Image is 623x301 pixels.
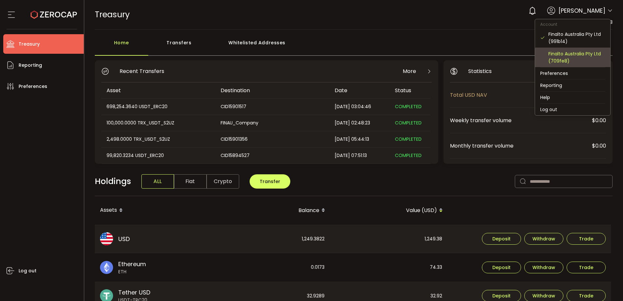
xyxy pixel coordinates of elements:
div: 698,254.3640 USDT_ERC20 [101,103,215,110]
li: Reporting [535,79,610,91]
span: Log out [19,266,36,276]
div: CID15901517 [215,103,329,110]
div: 2,498.0000 TRX_USDT_S2UZ [101,136,215,143]
div: CID15901356 [215,136,329,143]
img: eth_portfolio.svg [100,261,113,274]
span: Withdraw [532,294,555,298]
span: Trade [579,236,593,241]
div: Date [329,87,390,94]
iframe: Chat Widget [590,270,623,301]
span: [PERSON_NAME] [558,6,605,15]
span: Transfer [260,178,280,185]
div: 1,249.38 [330,225,447,253]
span: Weekly transfer volume [450,116,592,124]
li: Help [535,92,610,103]
div: FINAU_Company [215,119,329,127]
span: Monthly transfer volume [450,142,592,150]
span: More [403,67,416,75]
span: Fiat [174,174,207,189]
span: Client Trust B2B [572,18,613,26]
button: Trade [567,262,606,273]
div: [DATE] 03:04:46 [329,103,390,110]
span: Treasury [95,9,130,20]
div: [DATE] 07:51:13 [329,152,390,159]
div: 100,000.0000 TRX_USDT_S2UZ [101,119,215,127]
span: Treasury [19,39,40,49]
span: Trade [579,265,593,270]
div: [DATE] 02:48:23 [329,119,390,127]
span: COMPLETED [395,103,422,110]
span: Deposit [492,294,511,298]
div: Home [95,36,148,56]
button: Transfer [250,174,290,189]
div: Assets [95,205,213,216]
span: Withdraw [532,265,555,270]
div: 0.0173 [213,253,330,282]
button: Withdraw [524,233,563,245]
div: 99,820.3234 USDT_ERC20 [101,152,215,159]
button: Withdraw [524,262,563,273]
div: Balance [213,205,330,216]
span: $0.00 [592,116,606,124]
img: usd_portfolio.svg [100,232,113,245]
span: Recent Transfers [120,67,164,75]
div: Finalto Australia Pty Ltd (709fe8) [548,50,605,64]
span: Holdings [95,175,131,188]
span: COMPLETED [395,152,422,159]
div: Whitelisted Addresses [210,36,304,56]
span: $0.00 [592,142,606,150]
div: Status [390,87,430,94]
div: Destination [215,87,329,94]
div: 1,249.3822 [213,225,330,253]
li: Preferences [535,67,610,79]
span: Crypto [207,174,239,189]
span: Statistics [468,67,492,75]
span: Tether USD [118,288,150,297]
span: USD [118,235,130,243]
span: Deposit [492,236,511,241]
button: Deposit [482,233,521,245]
span: Preferences [19,82,47,91]
div: CID15894527 [215,152,329,159]
div: Finalto Australia Pty Ltd (991b14) [548,31,605,45]
span: ALL [141,174,174,189]
span: Total USD NAV [450,91,583,99]
span: ETH [118,268,146,275]
div: [DATE] 05:44:13 [329,136,390,143]
span: Account [535,21,562,27]
span: COMPLETED [395,136,422,142]
span: Withdraw [532,236,555,241]
button: Trade [567,233,606,245]
li: Log out [535,104,610,115]
button: Deposit [482,262,521,273]
div: Transfers [148,36,210,56]
div: Asset [101,87,215,94]
span: Reporting [19,61,42,70]
span: COMPLETED [395,120,422,126]
span: Trade [579,294,593,298]
span: Deposit [492,265,511,270]
span: Ethereum [118,260,146,268]
div: 74.33 [330,253,447,282]
div: Value (USD) [330,205,448,216]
